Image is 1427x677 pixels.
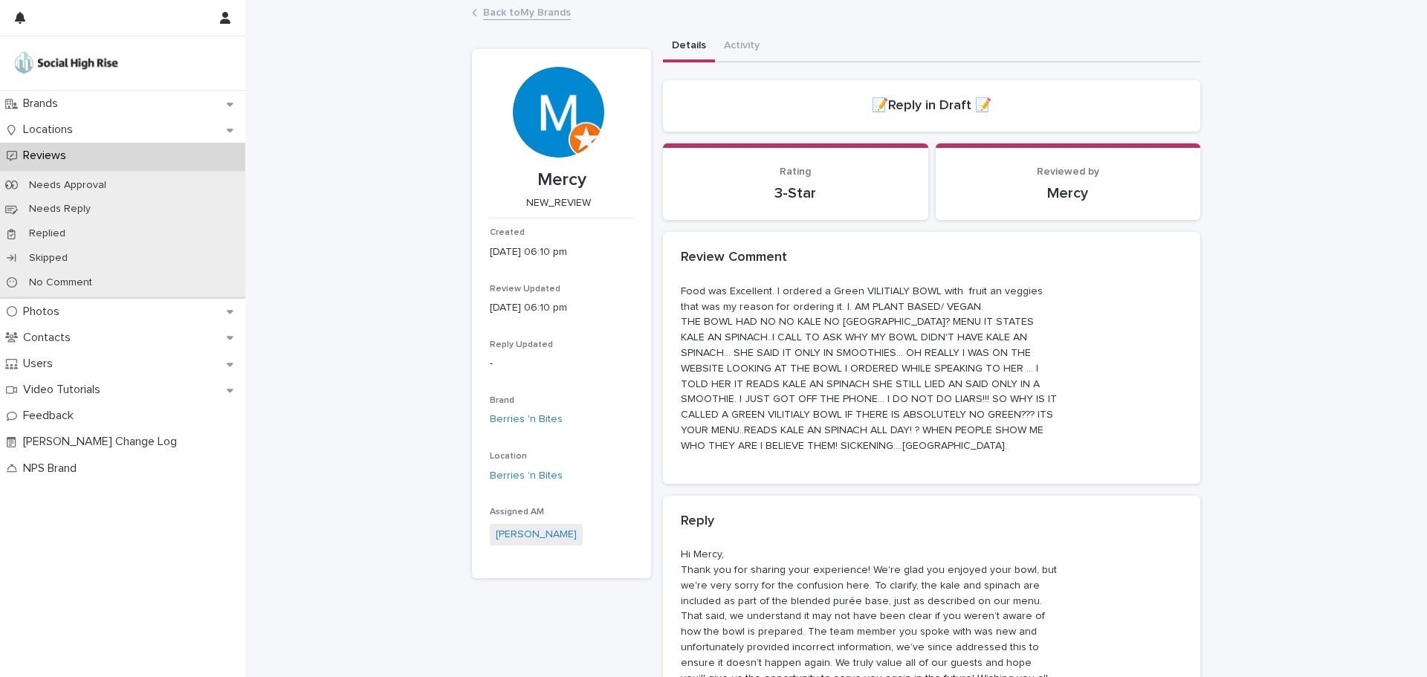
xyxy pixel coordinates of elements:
img: o5DnuTxEQV6sW9jFYBBf [12,48,120,78]
p: Reviews [17,149,78,163]
p: Mercy [954,184,1183,202]
p: No Comment [17,276,104,289]
span: Assigned AM [490,508,544,516]
h2: Reply [681,514,714,530]
span: Rating [780,166,811,177]
p: Skipped [17,252,80,265]
a: Back toMy Brands [483,3,571,20]
p: [PERSON_NAME] Change Log [17,435,189,449]
button: Activity [715,31,768,62]
p: Needs Approval [17,179,118,192]
a: [PERSON_NAME] [496,527,577,542]
span: Reply Updated [490,340,553,349]
h2: Review Comment [681,250,787,266]
p: Users [17,357,65,371]
p: NEW_REVIEW [490,197,627,210]
p: Contacts [17,331,82,345]
h2: 📝Reply in Draft 📝 [872,98,991,114]
span: Created [490,228,525,237]
p: Replied [17,227,77,240]
p: [DATE] 06:10 pm [490,300,633,316]
p: Needs Reply [17,203,103,216]
a: Berries 'n Bites [490,468,563,484]
p: Photos [17,305,71,319]
p: Food was Excellent. I ordered a Green VILITIALY BOWL with fruit an veggies that was my reason for... [681,284,1057,454]
p: Locations [17,123,85,137]
p: - [490,356,633,372]
span: Brand [490,396,514,405]
p: [DATE] 06:10 pm [490,244,633,260]
p: Mercy [490,169,633,191]
a: Berries 'n Bites [490,412,563,427]
span: Review Updated [490,285,560,294]
p: NPS Brand [17,461,88,476]
p: Video Tutorials [17,383,112,397]
p: Brands [17,97,70,111]
button: Details [663,31,715,62]
p: Feedback [17,409,85,423]
p: 3-Star [681,184,910,202]
span: Reviewed by [1037,166,1099,177]
span: Location [490,452,527,461]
